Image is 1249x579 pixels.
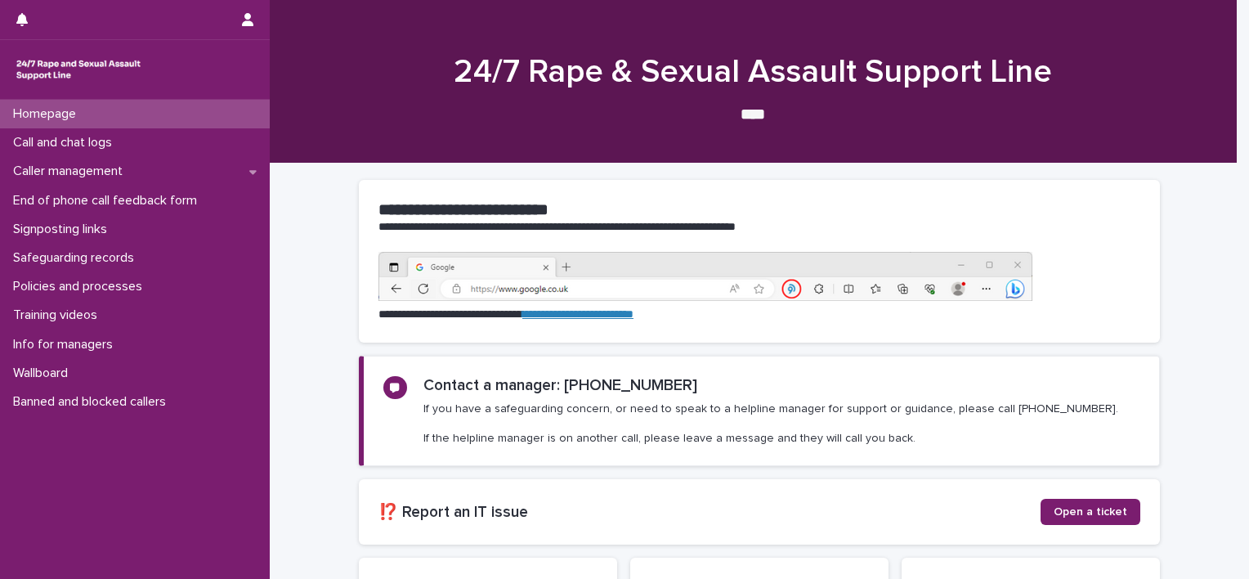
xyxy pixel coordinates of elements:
[378,252,1032,301] img: https%3A%2F%2Fcdn.document360.io%2F0deca9d6-0dac-4e56-9e8f-8d9979bfce0e%2FImages%2FDocumentation%...
[7,394,179,410] p: Banned and blocked callers
[352,52,1153,92] h1: 24/7 Rape & Sexual Assault Support Line
[13,53,144,86] img: rhQMoQhaT3yELyF149Cw
[7,164,136,179] p: Caller management
[7,307,110,323] p: Training videos
[7,279,155,294] p: Policies and processes
[7,222,120,237] p: Signposting links
[423,402,1118,447] p: If you have a safeguarding concern, or need to speak to a helpline manager for support or guidanc...
[1054,506,1127,518] span: Open a ticket
[7,135,125,150] p: Call and chat logs
[7,337,126,352] p: Info for managers
[1041,499,1140,525] a: Open a ticket
[7,106,89,122] p: Homepage
[7,250,147,266] p: Safeguarding records
[423,376,697,395] h2: Contact a manager: [PHONE_NUMBER]
[7,366,81,381] p: Wallboard
[378,503,1041,522] h2: ⁉️ Report an IT issue
[7,193,210,209] p: End of phone call feedback form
